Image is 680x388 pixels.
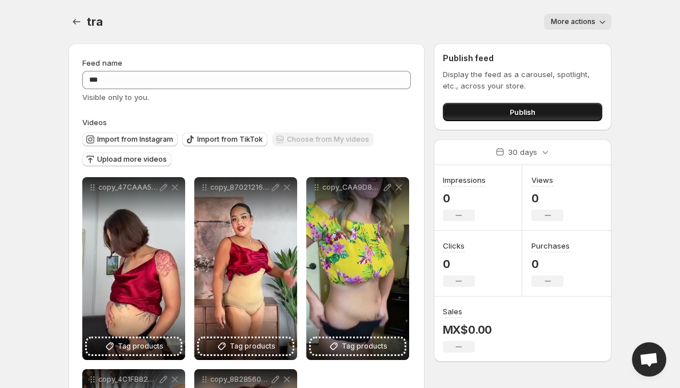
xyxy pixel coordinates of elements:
p: copy_CAA9D867-A0E5-4398-8CFF-28D97E5E511F-ezgifcom-mute-video [322,183,382,192]
p: copy_4C1FB82E-0DE9-4BD9-ADF6-E22F1DC87983-ezgifcom-mute-video [98,375,158,384]
h3: Purchases [531,240,570,251]
p: copy_47CAAA55-2020-4319-A89A-40FF1329719C-ezgifcom-mute-video [98,183,158,192]
button: Tag products [311,338,405,354]
h2: Publish feed [443,53,602,64]
button: Import from TikTok [182,133,267,146]
p: 0 [531,257,570,271]
span: Tag products [230,341,275,352]
p: 0 [443,191,486,205]
h3: Sales [443,306,462,317]
span: Import from TikTok [197,135,263,144]
h3: Impressions [443,174,486,186]
span: Visible only to you. [82,93,149,102]
div: copy_87021216-6642-421C-A2A9-94037F65B923-ezgifcom-resize-videoTag products [194,177,297,360]
button: Upload more videos [82,153,171,166]
button: More actions [544,14,611,30]
button: Import from Instagram [82,133,178,146]
button: Publish [443,103,602,121]
h3: Clicks [443,240,465,251]
p: 30 days [508,146,537,158]
div: copy_47CAAA55-2020-4319-A89A-40FF1329719C-ezgifcom-mute-videoTag products [82,177,185,360]
p: 0 [531,191,563,205]
p: 0 [443,257,475,271]
div: copy_CAA9D867-A0E5-4398-8CFF-28D97E5E511F-ezgifcom-mute-videoTag products [306,177,409,360]
button: Tag products [87,338,181,354]
span: More actions [551,17,595,26]
p: Display the feed as a carousel, spotlight, etc., across your store. [443,69,602,91]
div: Open chat [632,342,666,377]
span: Tag products [118,341,163,352]
span: Feed name [82,58,122,67]
span: tra [87,15,102,29]
p: copy_87021216-6642-421C-A2A9-94037F65B923-ezgifcom-resize-video [210,183,270,192]
h3: Views [531,174,553,186]
span: Upload more videos [97,155,167,164]
button: Settings [69,14,85,30]
span: Import from Instagram [97,135,173,144]
span: Tag products [342,341,387,352]
p: MX$0.00 [443,323,493,337]
span: Publish [510,106,535,118]
span: Videos [82,118,107,127]
p: copy_8B28560F-8AF0-4F39-ACC5-FFEB43BCAF52-ezgifcom-resize-video [210,375,270,384]
button: Tag products [199,338,293,354]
